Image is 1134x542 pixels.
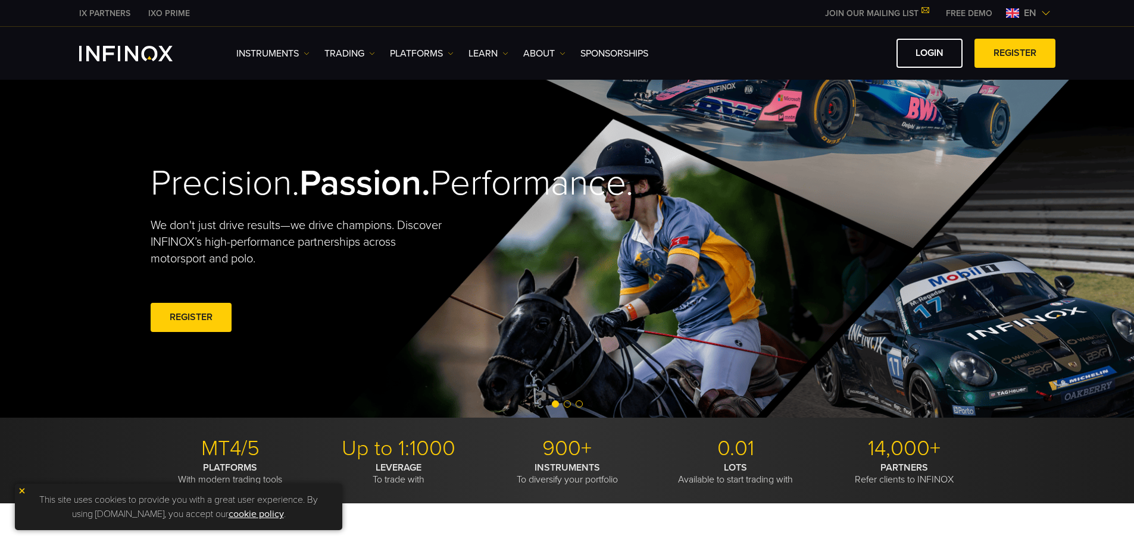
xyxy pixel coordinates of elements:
[580,46,648,61] a: SPONSORSHIPS
[79,46,201,61] a: INFINOX Logo
[151,462,310,485] p: With modern trading tools
[376,462,421,474] strong: LEVERAGE
[21,490,336,524] p: This site uses cookies to provide you with a great user experience. By using [DOMAIN_NAME], you a...
[656,436,816,462] p: 0.01
[236,46,310,61] a: Instruments
[724,462,747,474] strong: LOTS
[564,400,571,408] span: Go to slide 2
[151,303,232,332] a: REGISTER
[18,487,26,495] img: yellow close icon
[937,7,1001,20] a: INFINOX MENU
[203,462,257,474] strong: PLATFORMS
[974,39,1055,68] a: REGISTER
[816,8,937,18] a: JOIN OUR MAILING LIST
[229,508,284,520] a: cookie policy
[151,436,310,462] p: MT4/5
[896,39,963,68] a: LOGIN
[523,46,566,61] a: ABOUT
[880,462,928,474] strong: PARTNERS
[535,462,600,474] strong: INSTRUMENTS
[151,217,451,267] p: We don't just drive results—we drive champions. Discover INFINOX’s high-performance partnerships ...
[576,400,583,408] span: Go to slide 3
[1019,6,1041,20] span: en
[139,7,199,20] a: INFINOX
[468,46,508,61] a: Learn
[299,162,430,205] strong: Passion.
[488,462,647,485] p: To diversify your portfolio
[390,46,454,61] a: PLATFORMS
[70,7,139,20] a: INFINOX
[151,162,526,205] h2: Precision. Performance.
[319,462,479,485] p: To trade with
[319,436,479,462] p: Up to 1:1000
[552,400,559,408] span: Go to slide 1
[324,46,375,61] a: TRADING
[824,462,984,485] p: Refer clients to INFINOX
[488,436,647,462] p: 900+
[656,462,816,485] p: Available to start trading with
[824,436,984,462] p: 14,000+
